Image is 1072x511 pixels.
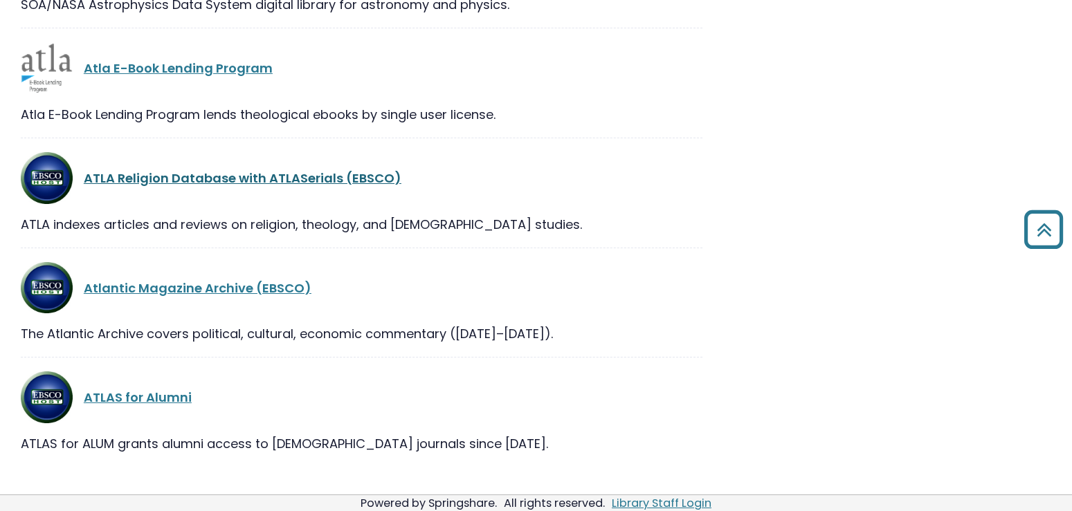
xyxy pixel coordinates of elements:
[84,59,273,77] a: Atla E-Book Lending Program
[21,371,73,423] img: ATLA Religion Database
[84,279,311,297] a: Atlantic Magazine Archive (EBSCO)
[21,434,702,453] div: ATLAS for ALUM grants alumni access to [DEMOGRAPHIC_DATA] journals since [DATE].
[612,495,711,511] a: Library Staff Login
[84,389,192,406] a: ATLAS for Alumni
[21,215,702,234] div: ATLA indexes articles and reviews on religion, theology, and [DEMOGRAPHIC_DATA] studies.
[358,495,499,511] div: Powered by Springshare.
[1019,216,1069,242] a: Back to Top
[84,169,401,187] a: ATLA Religion Database with ATLASerials (EBSCO)
[502,495,607,511] div: All rights reserved.
[21,105,702,124] div: Atla E-Book Lending Program lends theological ebooks by single user license.
[21,324,702,343] div: The Atlantic Archive covers political, cultural, economic commentary ([DATE]–[DATE]).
